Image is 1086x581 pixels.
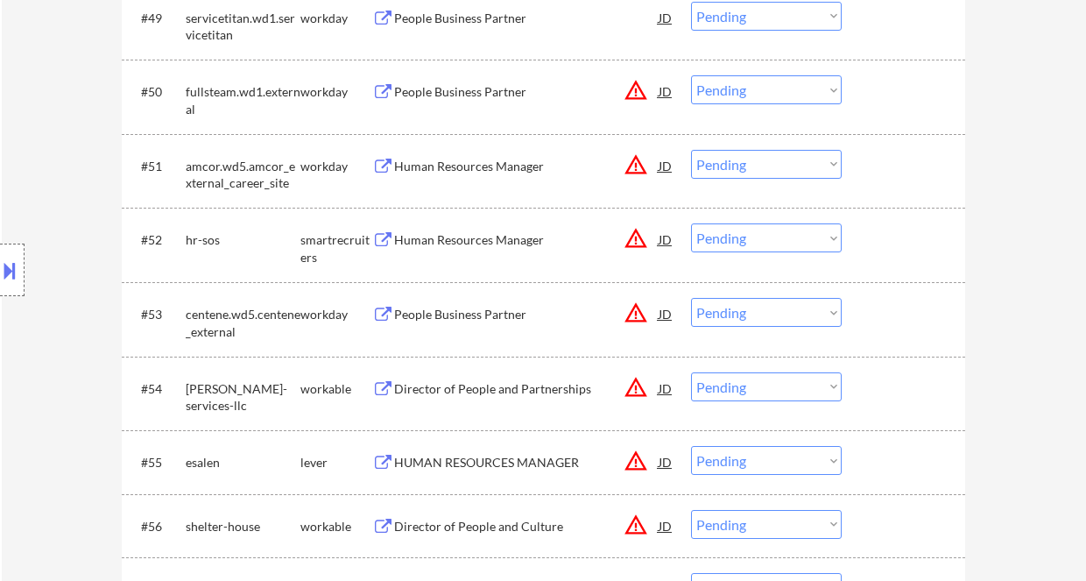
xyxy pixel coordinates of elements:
div: HUMAN RESOURCES MANAGER [394,454,659,471]
div: JD [657,150,674,181]
button: warning_amber [624,513,648,537]
button: warning_amber [624,301,648,325]
div: JD [657,223,674,255]
div: JD [657,298,674,329]
div: JD [657,2,674,33]
div: servicetitan.wd1.servicetitan [186,10,300,44]
div: People Business Partner [394,306,659,323]
button: warning_amber [624,375,648,400]
div: workday [300,158,372,175]
div: Human Resources Manager [394,231,659,249]
div: fullsteam.wd1.external [186,83,300,117]
div: JD [657,510,674,542]
div: workable [300,380,372,398]
div: #50 [141,83,172,101]
div: Human Resources Manager [394,158,659,175]
div: esalen [186,454,300,471]
button: warning_amber [624,152,648,177]
div: workday [300,83,372,101]
div: JD [657,372,674,404]
div: workday [300,306,372,323]
div: Director of People and Culture [394,518,659,535]
div: lever [300,454,372,471]
button: warning_amber [624,449,648,473]
div: Director of People and Partnerships [394,380,659,398]
div: workday [300,10,372,27]
button: warning_amber [624,78,648,103]
div: workable [300,518,372,535]
div: #55 [141,454,172,471]
div: JD [657,75,674,107]
div: People Business Partner [394,10,659,27]
div: #49 [141,10,172,27]
div: shelter-house [186,518,300,535]
div: JD [657,446,674,478]
button: warning_amber [624,226,648,251]
div: smartrecruiters [300,231,372,266]
div: #56 [141,518,172,535]
div: People Business Partner [394,83,659,101]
